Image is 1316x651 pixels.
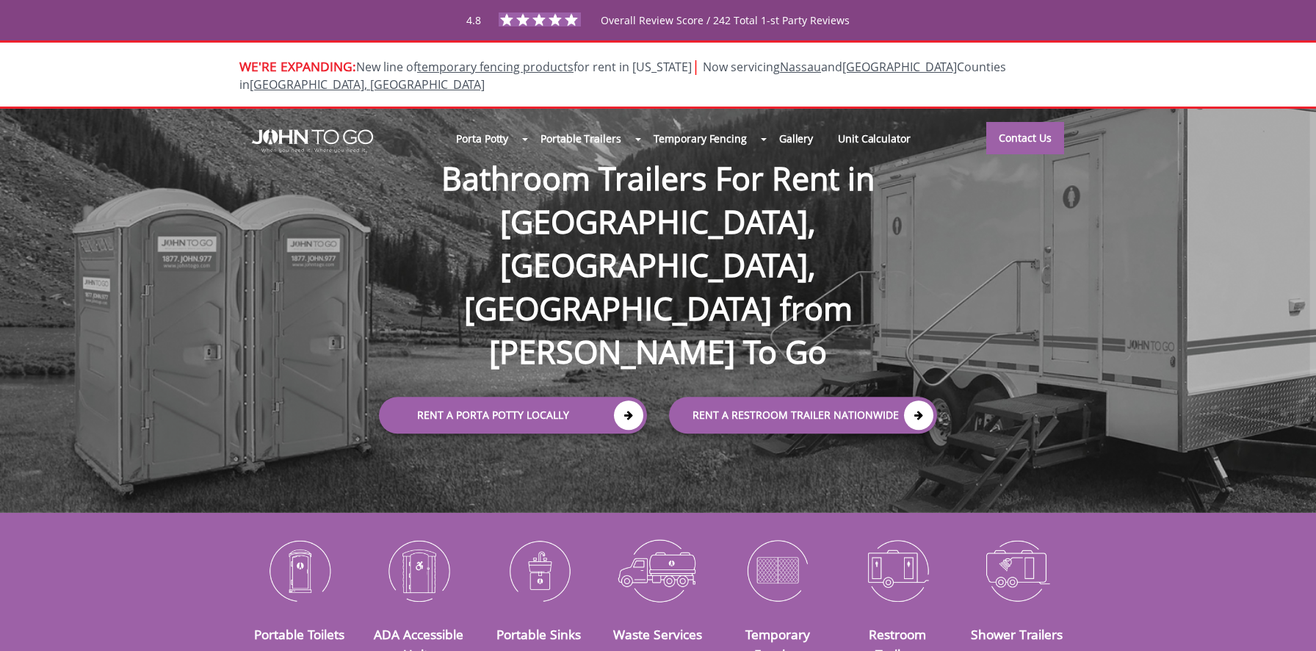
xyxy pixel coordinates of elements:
[728,532,826,608] img: Temporary-Fencing-cion_N.png
[528,123,633,154] a: Portable Trailers
[968,532,1066,608] img: Shower-Trailers-icon_N.png
[250,532,348,608] img: Portable-Toilets-icon_N.png
[254,625,344,643] a: Portable Toilets
[239,59,1006,93] span: New line of for rent in [US_STATE]
[825,123,923,154] a: Unit Calculator
[780,59,821,75] a: Nassau
[669,398,937,434] a: rent a RESTROOM TRAILER Nationwide
[613,625,702,643] a: Waste Services
[971,625,1063,643] a: Shower Trailers
[986,122,1064,154] a: Contact Us
[601,13,850,57] span: Overall Review Score / 242 Total 1-st Party Reviews
[466,13,481,27] span: 4.8
[250,76,485,93] a: [GEOGRAPHIC_DATA], [GEOGRAPHIC_DATA]
[842,59,957,75] a: [GEOGRAPHIC_DATA]
[444,123,521,154] a: Porta Potty
[239,57,356,75] span: WE'RE EXPANDING:
[364,109,952,374] h1: Bathroom Trailers For Rent in [GEOGRAPHIC_DATA], [GEOGRAPHIC_DATA], [GEOGRAPHIC_DATA] from [PERSO...
[490,532,587,608] img: Portable-Sinks-icon_N.png
[641,123,759,154] a: Temporary Fencing
[610,532,707,608] img: Waste-Services-icon_N.png
[252,129,373,153] img: JOHN to go
[767,123,825,154] a: Gallery
[370,532,468,608] img: ADA-Accessible-Units-icon_N.png
[417,59,574,75] a: temporary fencing products
[848,532,946,608] img: Restroom-Trailers-icon_N.png
[379,398,647,434] a: Rent a Porta Potty Locally
[496,625,581,643] a: Portable Sinks
[692,56,700,76] span: |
